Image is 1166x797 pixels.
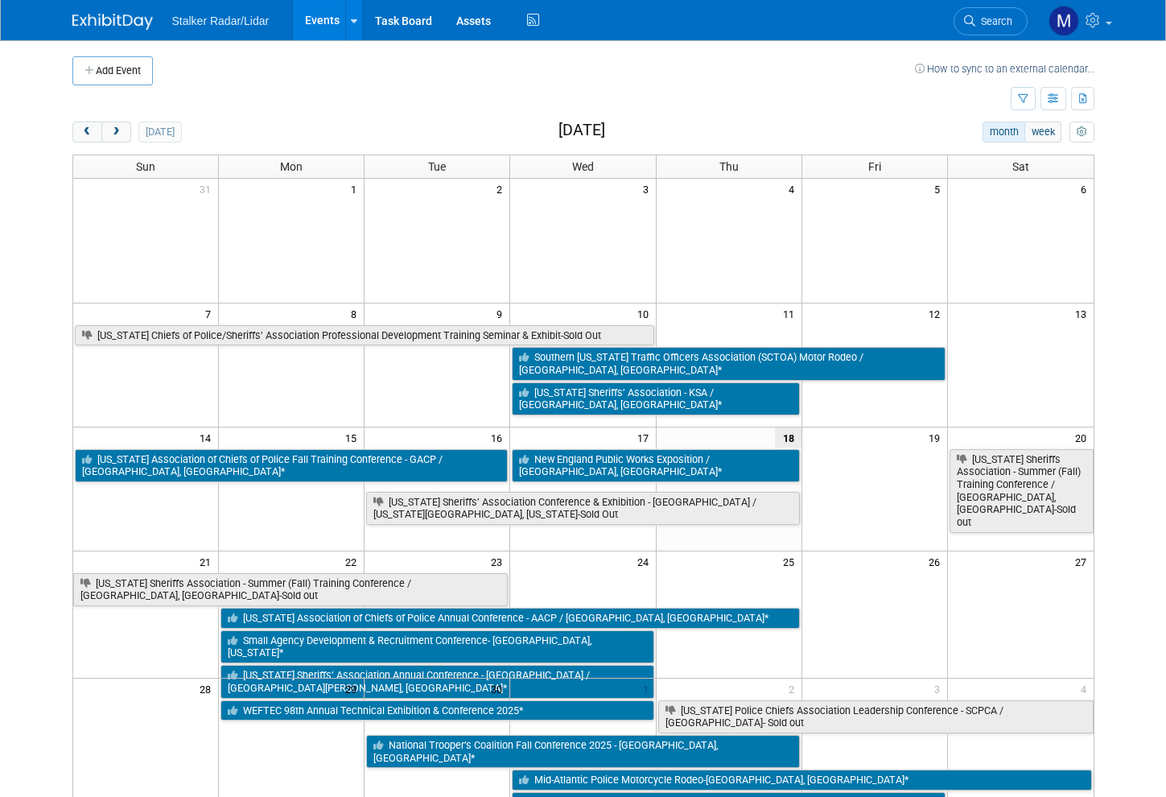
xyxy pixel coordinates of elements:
span: 4 [787,179,801,199]
img: ExhibitDay [72,14,153,30]
span: 8 [349,304,364,324]
a: WEFTEC 98th Annual Technical Exhibition & Conference 2025* [220,700,653,721]
a: Mid-Atlantic Police Motorcycle Rodeo-[GEOGRAPHIC_DATA], [GEOGRAPHIC_DATA]* [512,770,1091,791]
a: National Trooper’s Coalition Fall Conference 2025 - [GEOGRAPHIC_DATA], [GEOGRAPHIC_DATA]* [366,735,799,768]
span: 13 [1073,304,1094,324]
a: [US_STATE] Sheriffs’ Association Annual Conference - [GEOGRAPHIC_DATA] / [GEOGRAPHIC_DATA][PERSON... [220,665,653,698]
span: 3 [641,179,656,199]
span: 9 [495,304,509,324]
button: [DATE] [138,122,181,142]
a: Small Agency Development & Recruitment Conference- [GEOGRAPHIC_DATA], [US_STATE]* [220,630,653,663]
span: 2 [787,679,801,699]
a: How to sync to an external calendar... [915,63,1094,75]
a: New England Public Works Exposition / [GEOGRAPHIC_DATA], [GEOGRAPHIC_DATA]* [512,449,799,482]
span: 25 [781,551,801,572]
span: 12 [927,304,947,324]
span: 30 [489,679,509,699]
span: 5 [933,179,947,199]
span: 29 [344,679,364,699]
span: 23 [489,551,509,572]
span: 22 [344,551,364,572]
span: Search [975,15,1012,27]
button: month [983,122,1025,142]
button: next [101,122,131,142]
span: Mon [280,160,303,173]
span: 27 [1073,551,1094,572]
i: Personalize Calendar [1077,127,1087,138]
span: 1 [641,679,656,699]
span: 28 [198,679,218,699]
span: 3 [933,679,947,699]
h2: [DATE] [558,122,605,139]
a: [US_STATE] Sheriffs Association - Summer (Fall) Training Conference / [GEOGRAPHIC_DATA], [GEOGRAP... [950,449,1094,533]
span: 26 [927,551,947,572]
span: Wed [572,160,594,173]
button: Add Event [72,56,153,85]
button: myCustomButton [1069,122,1094,142]
span: 31 [198,179,218,199]
span: 24 [636,551,656,572]
span: Fri [868,160,881,173]
span: Tue [428,160,446,173]
span: 14 [198,427,218,448]
span: 10 [636,304,656,324]
a: [US_STATE] Sheriffs’ Association Conference & Exhibition - [GEOGRAPHIC_DATA] / [US_STATE][GEOGRAP... [366,492,799,525]
span: 21 [198,551,218,572]
span: Thu [719,160,739,173]
span: 17 [636,427,656,448]
button: prev [72,122,102,142]
a: [US_STATE] Police Chiefs Association Leadership Conference - SCPCA / [GEOGRAPHIC_DATA]- Sold out [658,700,1094,733]
span: 4 [1079,679,1094,699]
span: Sat [1012,160,1029,173]
a: [US_STATE] Association of Chiefs of Police Annual Conference - AACP / [GEOGRAPHIC_DATA], [GEOGRAP... [220,608,800,629]
button: week [1024,122,1061,142]
a: [US_STATE] Sheriffs’ Association - KSA / [GEOGRAPHIC_DATA], [GEOGRAPHIC_DATA]* [512,382,799,415]
span: 7 [204,304,218,324]
a: [US_STATE] Chiefs of Police/Sheriffs’ Association Professional Development Training Seminar & Exh... [75,325,654,346]
span: 1 [349,179,364,199]
a: [US_STATE] Sheriffs Association - Summer (Fall) Training Conference / [GEOGRAPHIC_DATA], [GEOGRAP... [73,573,509,606]
a: [US_STATE] Association of Chiefs of Police Fall Training Conference - GACP / [GEOGRAPHIC_DATA], [... [75,449,509,482]
span: 6 [1079,179,1094,199]
span: Sun [136,160,155,173]
span: 16 [489,427,509,448]
span: 18 [775,427,801,448]
img: Mark LaChapelle [1049,6,1079,36]
span: 15 [344,427,364,448]
span: 2 [495,179,509,199]
span: 11 [781,304,801,324]
span: 19 [927,427,947,448]
a: Search [954,7,1028,35]
a: Southern [US_STATE] Traffic Officers Association (SCTOA) Motor Rodeo / [GEOGRAPHIC_DATA], [GEOGRA... [512,347,945,380]
span: 20 [1073,427,1094,448]
span: Stalker Radar/Lidar [172,14,270,27]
